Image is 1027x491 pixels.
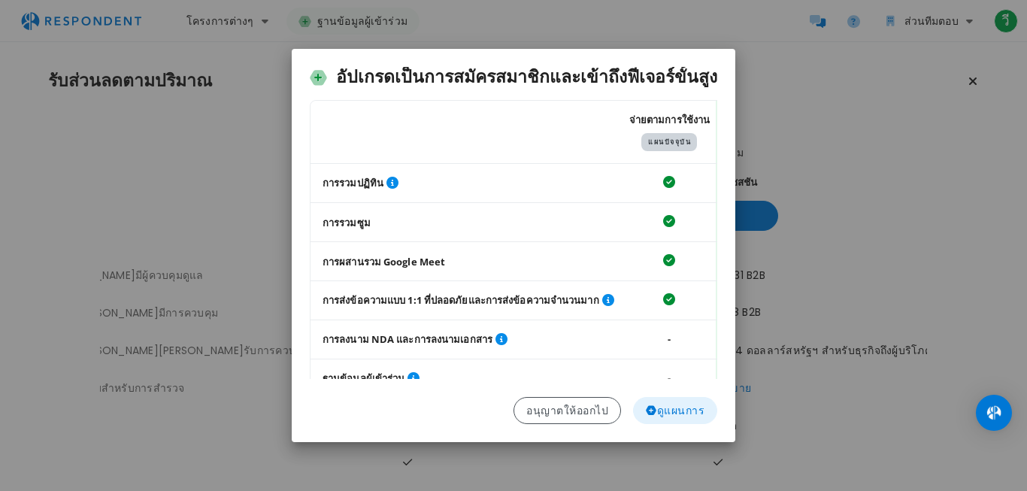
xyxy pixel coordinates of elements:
font: ฐานข้อมูลผู้เข้าร่วม [323,371,404,385]
font: อนุญาตให้ออกไป [526,403,608,418]
font: การลงนาม NDA และการลงนามเอกสาร [323,332,492,346]
font: แผนปัจจุบัน [648,138,691,147]
div: เปิดอินเตอร์คอม Messenger [976,395,1012,431]
button: ดูแผนการ [633,397,717,424]
font: การผสานรวม Google Meet [323,255,445,268]
font: - [668,371,671,385]
button: กำหนดตารางเซสชันอัตโนมัติด้วยการผสานรวมกับ Microsoft Office หรือ Google Calendar [383,174,401,192]
font: การรวมปฏิทิน [323,176,383,189]
font: ดูแผนการ [657,403,705,418]
font: - [668,332,671,346]
button: รักษาความปลอดภัย NDA ของผู้เข้าร่วมและเอกสารโครงการอื่น ๆ ได้อย่างง่ายดาย [492,330,510,348]
button: อนุญาตให้ออกไป [513,397,621,424]
font: การส่งข้อความแบบ 1:1 ที่ปลอดภัยและการส่งข้อความจำนวนมาก [323,293,599,307]
font: จ่ายตามการใช้งาน [629,113,710,126]
md-dialog: อัพเกรดเป็น... [292,49,735,441]
font: อัปเกรดเป็นการสมัครสมาชิกและเข้าถึงฟีเจอร์ขั้นสูง [336,65,717,89]
button: ตรวจสอบ จัดระเบียบ และเชิญผู้เข้าร่วมที่ชำระเงินไว้ก่อนหน้านี้ [404,369,423,387]
font: การรวมซูม [323,216,371,229]
button: สำรวจผู้เข้าร่วมและถามคำถามติดตามเพื่อประเมินความเหมาะสมก่อนการเชิญเข้าร่วมเซสชัน [599,291,617,309]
